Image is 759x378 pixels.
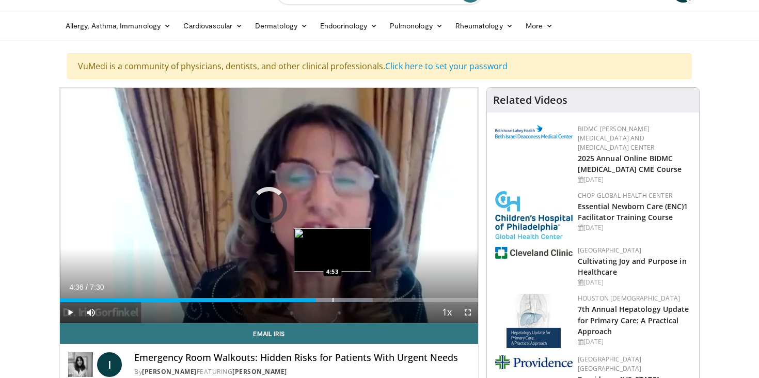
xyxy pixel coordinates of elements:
a: Click here to set your password [385,60,508,72]
a: Cultivating Joy and Purpose in Healthcare [578,256,687,277]
h4: Emergency Room Walkouts: Hidden Risks for Patients With Urgent Needs [134,352,470,364]
a: Houston [DEMOGRAPHIC_DATA] [578,294,680,303]
video-js: Video Player [60,88,478,323]
span: 7:30 [90,283,104,291]
a: Email Iris [60,323,478,344]
div: [DATE] [578,278,691,287]
a: Allergy, Asthma, Immunology [59,15,177,36]
a: I [97,352,122,377]
a: [GEOGRAPHIC_DATA] [GEOGRAPHIC_DATA] [578,355,642,373]
button: Fullscreen [457,302,478,323]
div: By FEATURING [134,367,470,376]
a: 2025 Annual Online BIDMC [MEDICAL_DATA] CME Course [578,153,682,174]
span: 4:36 [69,283,83,291]
a: Cardiovascular [177,15,249,36]
button: Playback Rate [437,302,457,323]
a: Pulmonology [384,15,449,36]
img: 8fbf8b72-0f77-40e1-90f4-9648163fd298.jpg.150x105_q85_autocrop_double_scale_upscale_version-0.2.jpg [495,191,573,239]
img: c96b19ec-a48b-46a9-9095-935f19585444.png.150x105_q85_autocrop_double_scale_upscale_version-0.2.png [495,125,573,138]
img: image.jpeg [294,228,371,272]
button: Mute [81,302,101,323]
img: Dr. Iris Gorfinkel [68,352,93,377]
div: VuMedi is a community of physicians, dentists, and other clinical professionals. [67,53,692,79]
a: [PERSON_NAME] [142,367,197,376]
a: Dermatology [249,15,314,36]
h4: Related Videos [493,94,567,106]
a: BIDMC [PERSON_NAME][MEDICAL_DATA] and [MEDICAL_DATA] Center [578,124,655,152]
a: 7th Annual Hepatology Update for Primary Care: A Practical Approach [578,304,689,336]
a: Essential Newborn Care (ENC)1 Facilitator Training Course [578,201,688,222]
img: 1ef99228-8384-4f7a-af87-49a18d542794.png.150x105_q85_autocrop_double_scale_upscale_version-0.2.jpg [495,247,573,259]
div: [DATE] [578,175,691,184]
img: 9aead070-c8c9-47a8-a231-d8565ac8732e.png.150x105_q85_autocrop_double_scale_upscale_version-0.2.jpg [495,355,573,369]
a: CHOP Global Health Center [578,191,672,200]
img: 83b65fa9-3c25-403e-891e-c43026028dd2.jpg.150x105_q85_autocrop_double_scale_upscale_version-0.2.jpg [507,294,561,348]
div: [DATE] [578,337,691,346]
a: More [519,15,559,36]
span: / [86,283,88,291]
a: [GEOGRAPHIC_DATA] [578,246,642,255]
div: [DATE] [578,223,691,232]
a: Rheumatology [449,15,519,36]
a: Endocrinology [314,15,384,36]
a: [PERSON_NAME] [232,367,287,376]
button: Play [60,302,81,323]
div: Progress Bar [60,298,478,302]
